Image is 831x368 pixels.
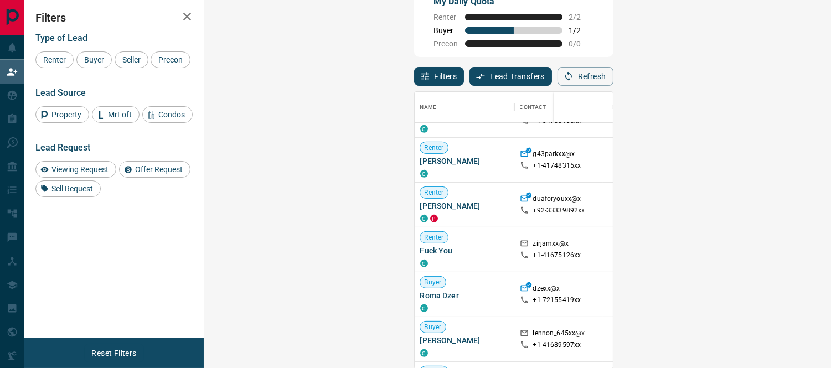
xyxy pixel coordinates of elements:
[533,284,560,296] p: dzexx@x
[533,296,581,305] p: +1- 72155419xx
[420,215,428,222] div: condos.ca
[420,278,446,287] span: Buyer
[420,125,428,133] div: condos.ca
[420,304,428,312] div: condos.ca
[420,335,509,346] span: [PERSON_NAME]
[533,149,575,161] p: g43parkxx@x
[434,13,458,22] span: Renter
[533,329,585,340] p: lennon_645xx@x
[48,165,112,174] span: Viewing Request
[154,110,189,119] span: Condos
[118,55,144,64] span: Seller
[420,92,437,123] div: Name
[420,156,509,167] span: [PERSON_NAME]
[151,51,190,68] div: Precon
[104,110,136,119] span: MrLoft
[415,92,514,123] div: Name
[420,260,428,267] div: condos.ca
[35,180,101,197] div: Sell Request
[569,26,593,35] span: 1 / 2
[35,106,89,123] div: Property
[533,194,581,206] p: duaforyouxx@x
[434,39,458,48] span: Precon
[533,206,585,215] p: +92- 33339892xx
[420,349,428,357] div: condos.ca
[520,92,546,123] div: Contact
[35,142,90,153] span: Lead Request
[80,55,108,64] span: Buyer
[35,33,87,43] span: Type of Lead
[119,161,190,178] div: Offer Request
[84,344,143,362] button: Reset Filters
[420,323,446,332] span: Buyer
[48,110,85,119] span: Property
[48,184,97,193] span: Sell Request
[420,143,448,153] span: Renter
[533,116,581,126] p: +1- 34755138xx
[434,26,458,35] span: Buyer
[39,55,70,64] span: Renter
[533,239,569,251] p: zirjamxx@x
[469,67,552,86] button: Lead Transfers
[414,67,464,86] button: Filters
[533,161,581,170] p: +1- 41748315xx
[142,106,193,123] div: Condos
[420,170,428,178] div: condos.ca
[35,87,86,98] span: Lead Source
[533,340,581,350] p: +1- 41689597xx
[35,161,116,178] div: Viewing Request
[420,290,509,301] span: Roma Dzer
[92,106,140,123] div: MrLoft
[76,51,112,68] div: Buyer
[558,67,613,86] button: Refresh
[131,165,187,174] span: Offer Request
[420,188,448,198] span: Renter
[115,51,148,68] div: Seller
[569,13,593,22] span: 2 / 2
[154,55,187,64] span: Precon
[569,39,593,48] span: 0 / 0
[420,233,448,242] span: Renter
[430,215,438,222] div: property.ca
[420,200,509,211] span: [PERSON_NAME]
[35,11,193,24] h2: Filters
[533,251,581,260] p: +1- 41675126xx
[420,245,509,256] span: Fuck You
[35,51,74,68] div: Renter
